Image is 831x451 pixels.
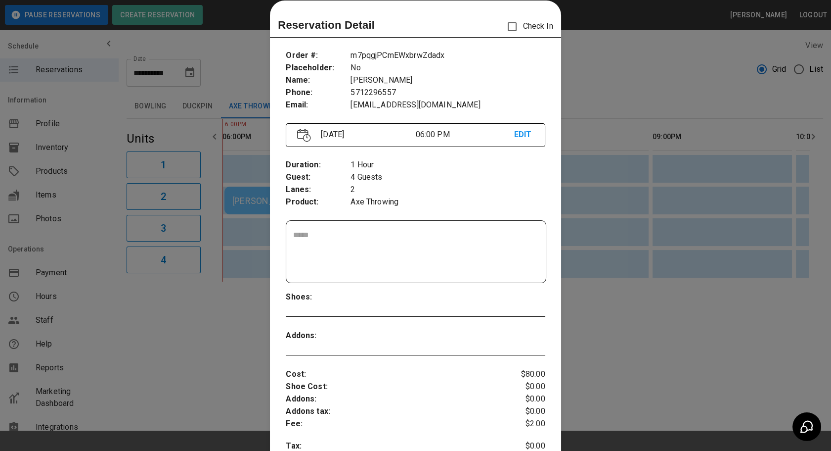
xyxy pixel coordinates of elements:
[286,405,502,418] p: Addons tax :
[286,99,350,111] p: Email :
[502,393,545,405] p: $0.00
[415,129,514,141] p: 06:00 PM
[350,99,545,111] p: [EMAIL_ADDRESS][DOMAIN_NAME]
[502,418,545,430] p: $2.00
[286,87,350,99] p: Phone :
[514,129,534,141] p: EDIT
[286,291,350,303] p: Shoes :
[286,418,502,430] p: Fee :
[286,159,350,171] p: Duration :
[317,129,415,141] p: [DATE]
[350,196,545,208] p: Axe Throwing
[286,50,350,62] p: Order # :
[502,405,545,418] p: $0.00
[502,368,545,381] p: $80.00
[350,50,545,62] p: m7pqgjPCmEWxbrwZdadx
[350,184,545,196] p: 2
[502,381,545,393] p: $0.00
[350,87,545,99] p: 5712296557
[286,393,502,405] p: Addons :
[286,62,350,74] p: Placeholder :
[350,74,545,87] p: [PERSON_NAME]
[286,330,350,342] p: Addons :
[350,159,545,171] p: 1 Hour
[286,184,350,196] p: Lanes :
[286,171,350,184] p: Guest :
[286,368,502,381] p: Cost :
[350,171,545,184] p: 4 Guests
[297,129,311,142] img: Vector
[286,196,350,208] p: Product :
[278,17,375,33] p: Reservation Detail
[502,16,553,37] p: Check In
[350,62,545,74] p: No
[286,381,502,393] p: Shoe Cost :
[286,74,350,87] p: Name :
